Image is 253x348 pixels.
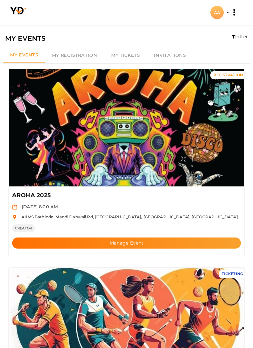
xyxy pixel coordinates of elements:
a: My Events [3,48,45,63]
div: MY EVENTS [5,33,248,43]
div: AA [210,6,224,19]
span: TICKETING [222,271,243,276]
span: My Events [10,52,38,57]
profile-pic: AA [210,10,224,15]
img: OCVYJIYP_normal.jpeg [9,69,244,187]
a: Invitations [147,48,193,63]
div: Filter [231,33,248,40]
button: AA [208,5,226,19]
a: My Tickets [104,48,147,63]
span: REGISTRATION [213,73,243,77]
span: CREATOR [12,224,35,232]
span: AIIMS Bathinda, Mandi Dabwali Rd, [GEOGRAPHIC_DATA], [GEOGRAPHIC_DATA], [GEOGRAPHIC_DATA] [18,214,238,219]
span: My Registration [52,52,97,58]
a: My Registration [45,48,104,63]
img: location.svg [12,215,17,220]
span: My Tickets [111,52,140,58]
p: AROHA 2025 [12,191,236,200]
span: Invitations [154,52,186,58]
img: calendar.svg [12,205,17,210]
button: Manage Event [12,237,241,249]
span: [DATE] 8:00 AM [18,204,58,209]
